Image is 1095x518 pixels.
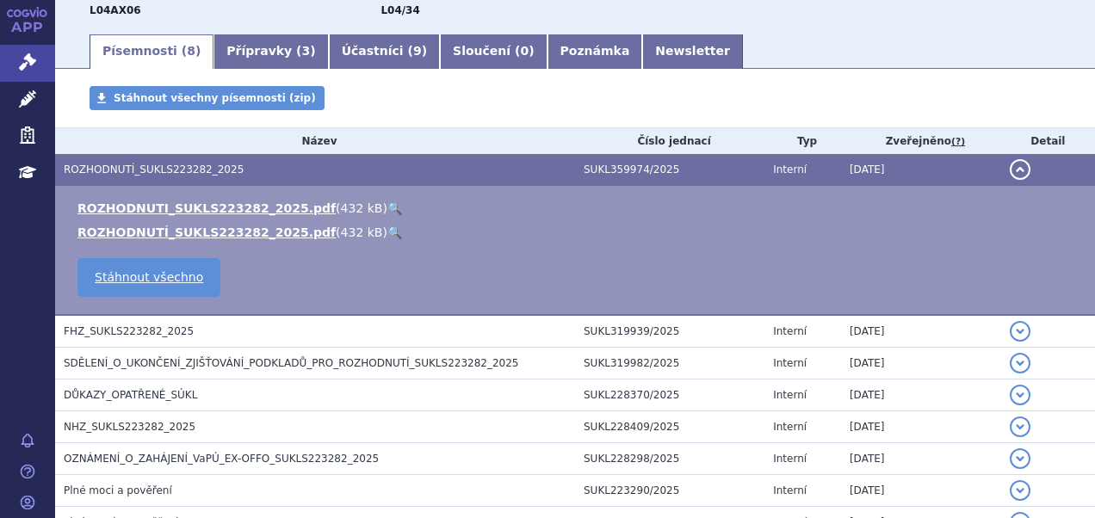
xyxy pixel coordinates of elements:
td: [DATE] [841,443,1001,475]
span: FHZ_SUKLS223282_2025 [64,325,194,337]
a: Sloučení (0) [440,34,547,69]
li: ( ) [77,200,1078,217]
button: detail [1010,448,1030,469]
a: Stáhnout všechno [77,258,220,297]
span: SDĚLENÍ_O_UKONČENÍ_ZJIŠŤOVÁNÍ_PODKLADŮ_PRO_ROZHODNUTÍ_SUKLS223282_2025 [64,357,518,369]
span: 432 kB [341,225,383,239]
a: Písemnosti (8) [90,34,213,69]
abbr: (?) [951,136,965,148]
strong: POMALIDOMID [90,4,141,16]
td: [DATE] [841,411,1001,443]
td: SUKL359974/2025 [575,154,764,186]
span: 3 [302,44,311,58]
span: Interní [773,484,807,496]
strong: pomalidomid [380,4,419,16]
li: ( ) [77,224,1078,241]
th: Typ [764,128,841,154]
span: ROZHODNUTÍ_SUKLS223282_2025 [64,163,244,176]
span: Interní [773,453,807,465]
button: detail [1010,353,1030,373]
span: Interní [773,325,807,337]
a: Stáhnout všechny písemnosti (zip) [90,86,325,110]
td: SUKL319939/2025 [575,315,764,348]
a: ROZHODNUTI_SUKLS223282_2025.pdf [77,201,336,215]
a: 🔍 [387,225,402,239]
th: Název [55,128,575,154]
td: SUKL223290/2025 [575,475,764,507]
span: Interní [773,389,807,401]
span: Interní [773,163,807,176]
th: Detail [1001,128,1095,154]
td: [DATE] [841,315,1001,348]
th: Číslo jednací [575,128,764,154]
span: 432 kB [341,201,383,215]
span: 9 [413,44,422,58]
span: 8 [187,44,195,58]
button: detail [1010,321,1030,342]
span: Interní [773,357,807,369]
span: OZNÁMENÍ_O_ZAHÁJENÍ_VaPÚ_EX-OFFO_SUKLS223282_2025 [64,453,379,465]
a: Přípravky (3) [213,34,328,69]
span: NHZ_SUKLS223282_2025 [64,421,195,433]
td: [DATE] [841,475,1001,507]
a: Newsletter [642,34,743,69]
button: detail [1010,480,1030,501]
a: ROZHODNUTÍ_SUKLS223282_2025.pdf [77,225,336,239]
span: DŮKAZY_OPATŘENÉ_SÚKL [64,389,197,401]
a: Poznámka [547,34,643,69]
a: 🔍 [387,201,402,215]
td: [DATE] [841,154,1001,186]
td: SUKL228298/2025 [575,443,764,475]
td: SUKL319982/2025 [575,348,764,379]
a: Účastníci (9) [329,34,440,69]
button: detail [1010,385,1030,405]
td: [DATE] [841,348,1001,379]
td: SUKL228409/2025 [575,411,764,443]
span: Stáhnout všechny písemnosti (zip) [114,92,316,104]
span: 0 [520,44,529,58]
button: detail [1010,159,1030,180]
td: [DATE] [841,379,1001,411]
th: Zveřejněno [841,128,1001,154]
td: SUKL228370/2025 [575,379,764,411]
span: Plné moci a pověření [64,484,172,496]
button: detail [1010,416,1030,437]
span: Interní [773,421,807,433]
